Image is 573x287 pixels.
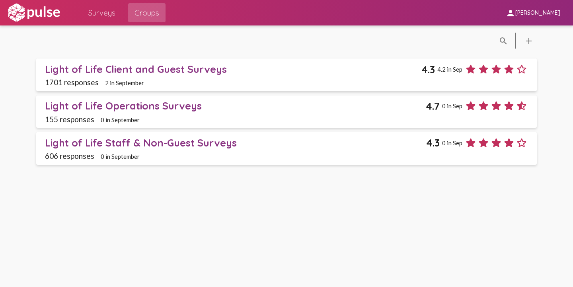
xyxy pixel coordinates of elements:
[45,137,427,149] div: Light of Life Staff & Non-Guest Surveys
[442,102,462,109] span: 0 in Sep
[128,3,166,22] a: Groups
[36,132,536,165] a: Light of Life Staff & Non-Guest Surveys4.30 in Sep606 responses0 in September
[506,8,515,18] mat-icon: person
[521,33,537,49] button: language
[101,153,140,160] span: 0 in September
[36,96,536,128] a: Light of Life Operations Surveys4.70 in Sep155 responses0 in September
[515,10,560,17] span: [PERSON_NAME]
[499,5,567,20] button: [PERSON_NAME]
[82,3,122,22] a: Surveys
[105,79,144,86] span: 2 in September
[442,139,462,146] span: 0 in Sep
[499,36,508,46] mat-icon: language
[36,59,536,91] a: Light of Life Client and Guest Surveys4.34.2 in Sep1701 responses2 in September
[524,36,534,46] mat-icon: language
[101,116,140,123] span: 0 in September
[495,33,511,49] button: language
[45,78,99,87] span: 1701 responses
[426,100,440,112] span: 4.7
[45,151,94,160] span: 606 responses
[45,100,426,112] div: Light of Life Operations Surveys
[134,6,159,20] span: Groups
[88,6,115,20] span: Surveys
[45,63,422,75] div: Light of Life Client and Guest Surveys
[6,3,61,23] img: white-logo.svg
[426,137,440,149] span: 4.3
[45,115,94,124] span: 155 responses
[437,66,462,73] span: 4.2 in Sep
[421,63,435,76] span: 4.3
